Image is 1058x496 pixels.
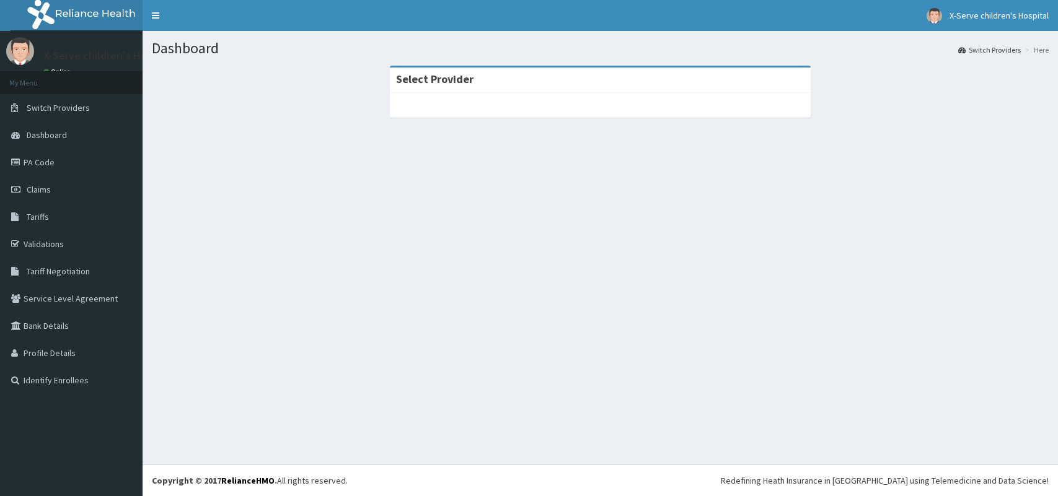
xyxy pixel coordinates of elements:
[396,72,474,86] strong: Select Provider
[152,40,1049,56] h1: Dashboard
[143,464,1058,496] footer: All rights reserved.
[721,474,1049,487] div: Redefining Heath Insurance in [GEOGRAPHIC_DATA] using Telemedicine and Data Science!
[27,211,49,222] span: Tariffs
[27,184,51,195] span: Claims
[27,266,90,277] span: Tariff Negotiation
[152,475,277,486] strong: Copyright © 2017 .
[1022,45,1049,55] li: Here
[27,129,67,141] span: Dashboard
[6,37,34,65] img: User Image
[958,45,1021,55] a: Switch Providers
[221,475,275,486] a: RelianceHMO
[43,67,73,76] a: Online
[950,10,1049,21] span: X-Serve children's Hospital
[27,102,90,113] span: Switch Providers
[927,8,942,24] img: User Image
[43,50,174,61] p: X-Serve children's Hospital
